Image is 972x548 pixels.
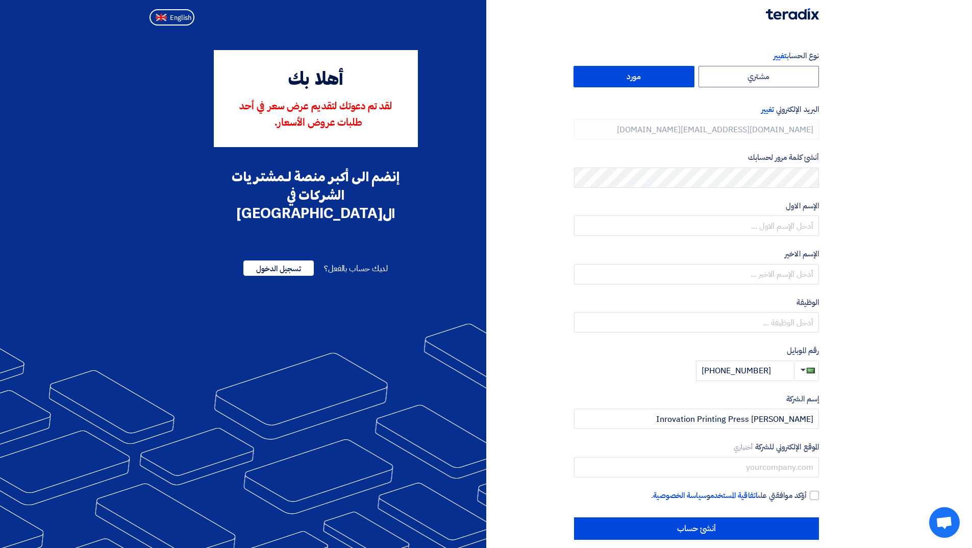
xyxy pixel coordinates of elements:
label: نوع الحساب [574,50,819,62]
input: أدخل بريد العمل الإلكتروني الخاص بك ... [574,119,819,139]
span: لقد تم دعوتك لتقديم عرض سعر في أحد طلبات عروض الأسعار. [239,102,392,128]
input: أدخل الوظيفة ... [574,312,819,332]
span: أختياري [734,442,753,452]
button: English [149,9,194,26]
img: Teradix logo [766,8,819,20]
label: إسم الشركة [574,393,819,405]
div: إنضم الى أكبر منصة لـمشتريات الشركات في ال[GEOGRAPHIC_DATA] [214,168,418,223]
span: تغيير [761,104,774,115]
a: دردشة مفتوحة [929,507,960,538]
a: اتفاقية المستخدم [710,490,758,501]
label: أنشئ كلمة مرور لحسابك [574,152,819,163]
input: أدخل رقم الموبايل ... [696,361,794,381]
span: أؤكد موافقتي على و . [651,490,807,502]
a: سياسة الخصوصية [653,490,707,501]
label: رقم الموبايل [574,345,819,356]
img: en-US.png [156,14,167,21]
div: أهلا بك [228,66,404,94]
span: تسجيل الدخول [243,260,314,276]
label: مشتري [699,66,819,87]
label: الموقع الإلكتروني للشركة [574,441,819,453]
input: أدخل الإسم الاول ... [574,216,819,236]
label: الإسم الاخير [574,248,819,260]
a: تسجيل الدخول [243,263,314,275]
label: البريد الإلكتروني [574,104,819,115]
label: الإسم الاول [574,200,819,212]
span: لديك حساب بالفعل؟ [324,263,388,275]
label: مورد [574,66,694,87]
input: yourcompany.com [574,457,819,478]
input: أدخل الإسم الاخير ... [574,264,819,284]
input: أدخل إسم الشركة ... [574,409,819,429]
input: أنشئ حساب [574,517,819,540]
label: الوظيفة [574,297,819,308]
span: English [170,14,191,21]
span: تغيير [774,50,787,61]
